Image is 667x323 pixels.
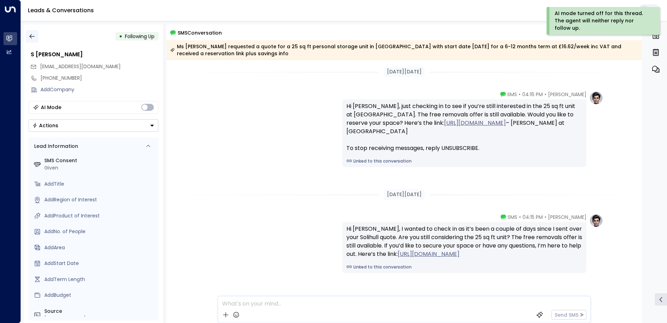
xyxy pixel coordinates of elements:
[32,143,78,150] div: Lead Information
[44,315,156,322] div: [PHONE_NUMBER]
[346,102,582,152] div: Hi [PERSON_NAME], just checking in to see if you’re still interested in the 25 sq ft unit at [GEO...
[519,91,520,98] span: •
[346,264,582,270] a: Linked to this conversation
[44,308,156,315] label: Source
[522,91,543,98] span: 04:16 PM
[29,119,158,132] div: Button group with a nested menu
[44,228,156,235] div: AddNo. of People
[384,189,425,200] div: [DATE][DATE]
[548,214,586,221] span: [PERSON_NAME]
[44,157,156,164] label: SMS Consent
[545,214,546,221] span: •
[519,214,521,221] span: •
[40,74,158,82] div: [PHONE_NUMBER]
[44,292,156,299] div: AddBudget
[346,158,582,164] a: Linked to this conversation
[548,91,586,98] span: [PERSON_NAME]
[555,10,651,32] div: AI mode turned off for this thread. The agent will neither reply nor follow up.
[507,91,517,98] span: SMS
[589,214,603,228] img: profile-logo.png
[508,214,517,221] span: SMS
[40,86,158,93] div: AddCompany
[44,164,156,172] div: Given
[384,67,425,77] div: [DATE][DATE]
[41,104,61,111] div: AI Mode
[125,33,155,40] span: Following Up
[40,63,121,70] span: suehxst@googlemail.com
[40,63,121,70] span: [EMAIL_ADDRESS][DOMAIN_NAME]
[119,30,122,43] div: •
[523,214,543,221] span: 04:15 PM
[28,6,94,14] a: Leads & Conversations
[44,244,156,251] div: AddArea
[44,196,156,203] div: AddRegion of Interest
[178,29,222,37] span: SMS Conversation
[444,119,506,127] a: [URL][DOMAIN_NAME]
[589,91,603,105] img: profile-logo.png
[398,250,459,258] a: [URL][DOMAIN_NAME]
[31,50,158,59] div: S [PERSON_NAME]
[346,225,582,258] div: Hi [PERSON_NAME], I wanted to check in as it’s been a couple of days since I sent over your Solih...
[44,260,156,267] div: AddStart Date
[32,122,58,129] div: Actions
[44,180,156,188] div: AddTitle
[44,276,156,283] div: AddTerm Length
[170,43,638,57] div: Ms [PERSON_NAME] requested a quote for a 25 sq ft personal storage unit in [GEOGRAPHIC_DATA] with...
[44,212,156,220] div: AddProduct of Interest
[545,91,546,98] span: •
[29,119,158,132] button: Actions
